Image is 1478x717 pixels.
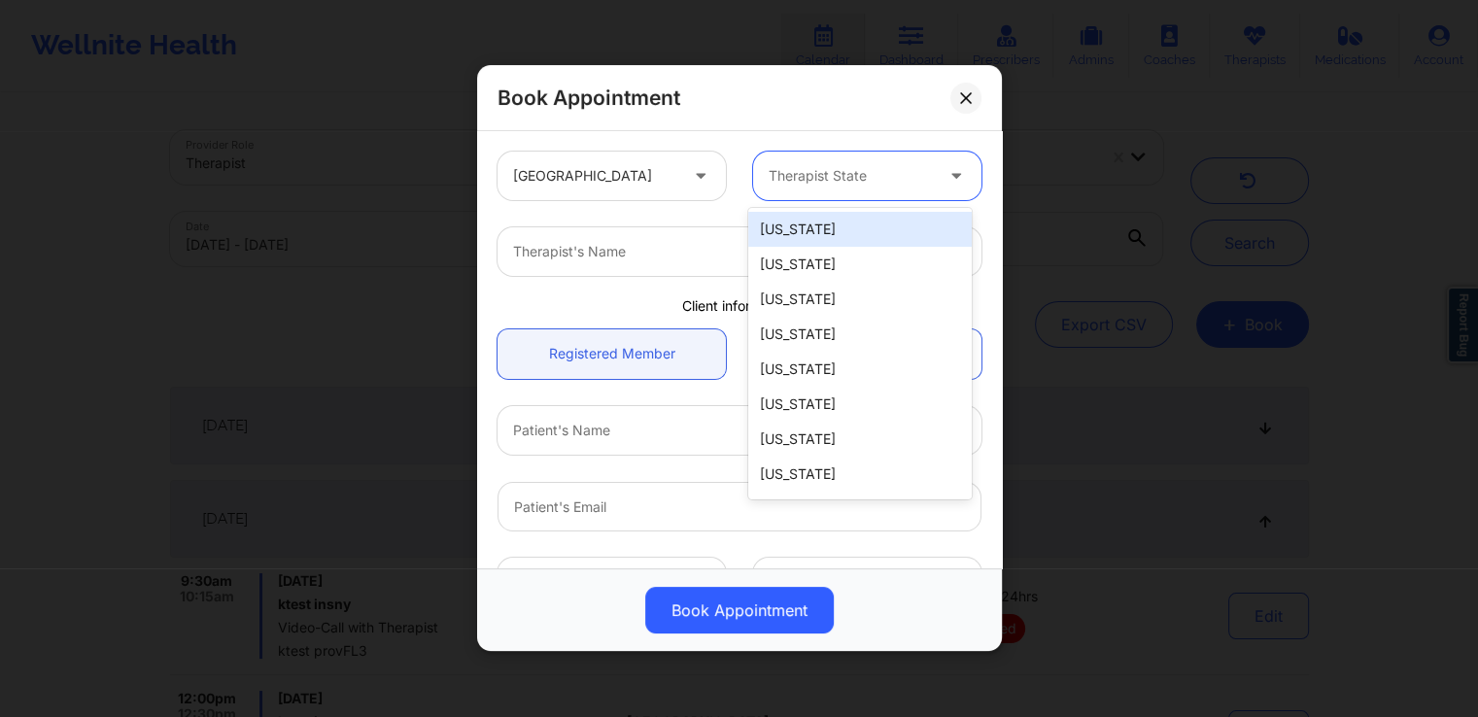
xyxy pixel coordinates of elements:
a: Registered Member [498,329,726,379]
div: [US_STATE] [769,558,933,606]
input: Patient's Email [498,482,981,531]
div: [US_STATE] [748,422,972,457]
a: Not Registered Client [753,329,981,379]
h2: Book Appointment [498,85,680,111]
div: [US_STATE] [748,352,972,387]
div: [US_STATE] [748,387,972,422]
div: [US_STATE] [748,212,972,247]
div: [US_STATE] [748,282,972,317]
div: [US_STATE] [748,317,972,352]
div: [US_STATE][GEOGRAPHIC_DATA] [748,492,972,546]
div: [GEOGRAPHIC_DATA] [513,152,677,200]
div: Client information: [484,296,995,316]
button: Book Appointment [645,588,834,634]
div: [US_STATE] [748,457,972,492]
div: [US_STATE] [748,247,972,282]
